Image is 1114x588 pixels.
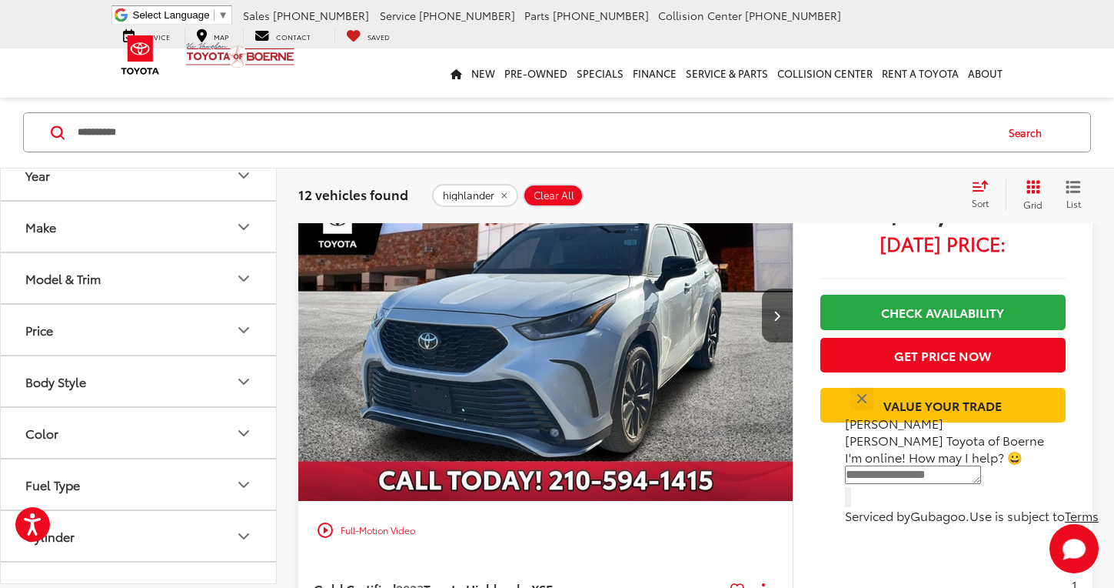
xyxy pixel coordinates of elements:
[334,28,401,43] a: My Saved Vehicles
[214,9,214,21] span: ​
[25,272,101,286] div: Model & Trim
[1049,524,1099,573] svg: Start Chat
[553,8,649,23] span: [PHONE_NUMBER]
[572,48,628,98] a: Specials
[298,185,408,204] span: 12 vehicles found
[1066,197,1081,210] span: List
[25,426,58,441] div: Color
[234,476,253,494] div: Fuel Type
[25,220,56,235] div: Make
[298,129,794,502] img: 2023 Toyota Highlander XSE
[111,30,169,80] img: Toyota
[658,8,742,23] span: Collision Center
[820,388,1066,423] a: Value Your Trade
[523,184,584,207] button: Clear All
[681,48,773,98] a: Service & Parts: Opens in a new tab
[367,32,390,42] span: Saved
[273,8,369,23] span: [PHONE_NUMBER]
[1,357,278,407] button: Body StyleBody Style
[820,338,1066,373] button: Get Price Now
[218,9,228,21] span: ▼
[443,189,494,202] span: highlander
[762,289,793,342] button: Next image
[432,184,518,207] button: remove highlander
[234,166,253,185] div: Year
[234,373,253,391] div: Body Style
[1,306,278,356] button: PricePrice
[234,527,253,546] div: Cylinder
[234,218,253,236] div: Make
[1049,524,1099,573] button: Toggle Chat Window
[419,8,515,23] span: [PHONE_NUMBER]
[1023,198,1043,211] span: Grid
[234,321,253,339] div: Price
[243,28,322,43] a: Contact
[524,8,550,23] span: Parts
[820,295,1066,329] a: Check Availability
[1,202,278,252] button: MakeMake
[1,512,278,562] button: CylinderCylinder
[972,197,989,210] span: Sort
[243,8,270,23] span: Sales
[964,180,1006,211] button: Select sort value
[298,129,794,501] div: 2023 Toyota Highlander XSE 0
[446,48,467,98] a: Home
[877,48,963,98] a: Rent a Toyota
[185,28,240,43] a: Map
[76,115,994,152] input: Search by Make, Model, or Keyword
[773,48,877,98] a: Collision Center
[1,409,278,459] button: ColorColor
[628,48,681,98] a: Finance
[1,460,278,510] button: Fuel TypeFuel Type
[133,9,228,21] a: Select Language​
[25,478,80,493] div: Fuel Type
[467,48,500,98] a: New
[380,8,416,23] span: Service
[234,424,253,443] div: Color
[133,9,210,21] span: Select Language
[534,189,574,202] span: Clear All
[25,375,86,389] div: Body Style
[111,28,181,43] a: Service
[500,48,572,98] a: Pre-Owned
[25,530,75,544] div: Cylinder
[1,254,278,304] button: Model & TrimModel & Trim
[298,129,794,501] a: 2023 Toyota Highlander XSE2023 Toyota Highlander XSE2023 Toyota Highlander XSE2023 Toyota Highlan...
[994,114,1064,152] button: Search
[234,269,253,288] div: Model & Trim
[1006,180,1054,211] button: Grid View
[1054,180,1092,211] button: List View
[745,8,841,23] span: [PHONE_NUMBER]
[25,169,50,183] div: Year
[963,48,1007,98] a: About
[25,323,53,338] div: Price
[1,151,278,201] button: YearYear
[820,236,1066,251] span: [DATE] Price:
[185,42,295,68] img: Vic Vaughan Toyota of Boerne
[820,189,1066,228] span: $33,200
